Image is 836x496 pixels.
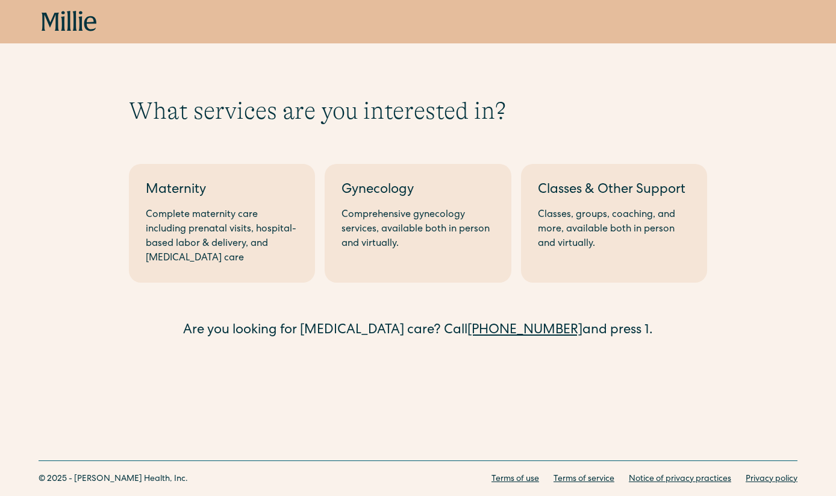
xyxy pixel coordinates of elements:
a: Classes & Other SupportClasses, groups, coaching, and more, available both in person and virtually. [521,164,707,283]
a: Terms of use [491,473,539,486]
div: Classes, groups, coaching, and more, available both in person and virtually. [538,208,690,251]
a: [PHONE_NUMBER] [467,324,582,337]
h1: What services are you interested in? [129,96,707,125]
a: Notice of privacy practices [629,473,731,486]
a: Terms of service [554,473,614,486]
div: © 2025 - [PERSON_NAME] Health, Inc. [39,473,188,486]
div: Classes & Other Support [538,181,690,201]
div: Comprehensive gynecology services, available both in person and virtually. [342,208,494,251]
div: Are you looking for [MEDICAL_DATA] care? Call and press 1. [129,321,707,341]
a: MaternityComplete maternity care including prenatal visits, hospital-based labor & delivery, and ... [129,164,315,283]
a: Privacy policy [746,473,797,486]
div: Complete maternity care including prenatal visits, hospital-based labor & delivery, and [MEDICAL_... [146,208,298,266]
a: GynecologyComprehensive gynecology services, available both in person and virtually. [325,164,511,283]
div: Gynecology [342,181,494,201]
div: Maternity [146,181,298,201]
